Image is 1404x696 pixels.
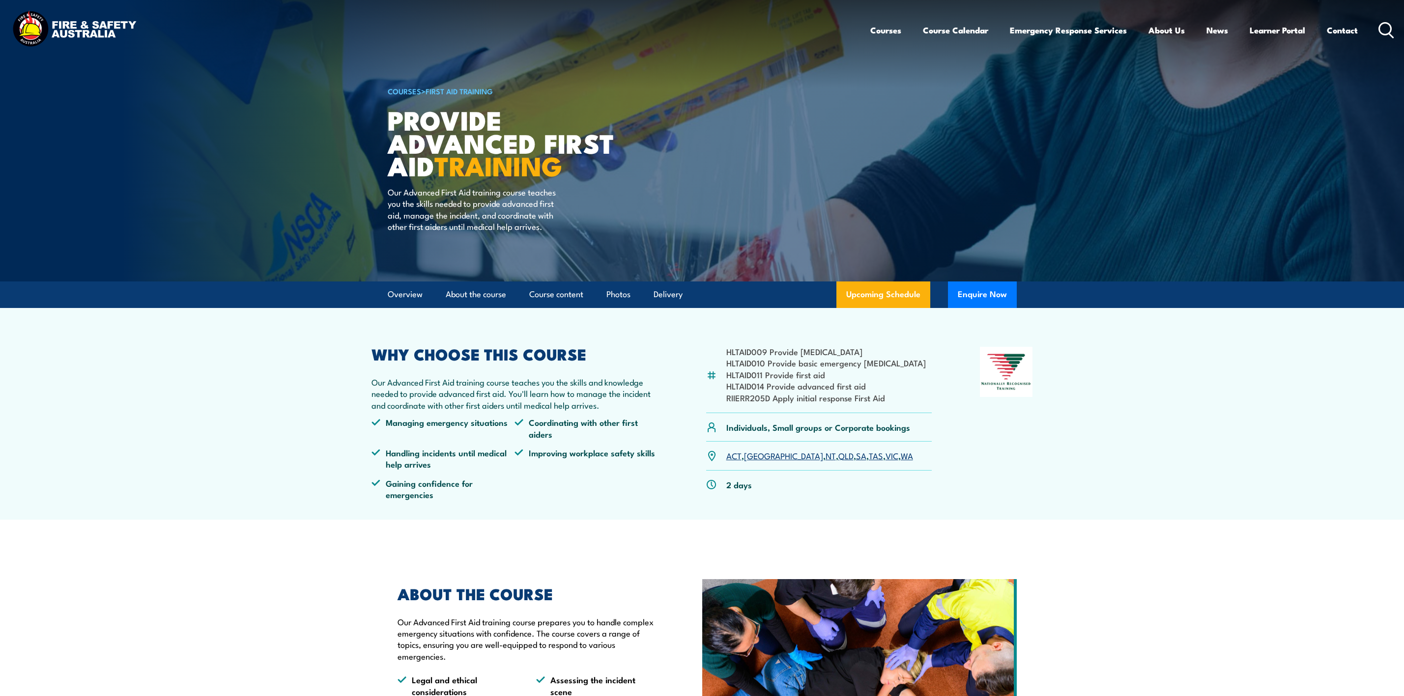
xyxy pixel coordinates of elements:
[372,376,659,411] p: Our Advanced First Aid training course teaches you the skills and knowledge needed to provide adv...
[388,108,630,177] h1: Provide Advanced First Aid
[388,186,567,232] p: Our Advanced First Aid training course teaches you the skills needed to provide advanced first ai...
[372,477,515,501] li: Gaining confidence for emergencies
[398,616,657,662] p: Our Advanced First Aid training course prepares you to handle complex emergency situations with c...
[923,17,988,43] a: Course Calendar
[726,392,926,403] li: RIIERR205D Apply initial response First Aid
[434,144,562,185] strong: TRAINING
[446,281,506,307] a: About the course
[886,449,898,461] a: VIC
[870,17,901,43] a: Courses
[726,380,926,391] li: HLTAID014 Provide advanced first aid
[1327,17,1358,43] a: Contact
[856,449,866,461] a: SA
[726,346,926,357] li: HLTAID009 Provide [MEDICAL_DATA]
[980,347,1033,397] img: Nationally Recognised Training logo.
[1148,17,1185,43] a: About Us
[372,417,515,440] li: Managing emergency situations
[869,449,883,461] a: TAS
[826,449,836,461] a: NT
[654,281,683,307] a: Delivery
[1010,17,1127,43] a: Emergency Response Services
[515,417,658,440] li: Coordinating with other first aiders
[726,479,752,490] p: 2 days
[388,85,421,96] a: COURSES
[372,447,515,470] li: Handling incidents until medical help arrives
[726,369,926,380] li: HLTAID011 Provide first aid
[948,281,1017,308] button: Enquire Now
[515,447,658,470] li: Improving workplace safety skills
[901,449,913,461] a: WA
[1250,17,1305,43] a: Learner Portal
[388,281,423,307] a: Overview
[726,449,742,461] a: ACT
[426,85,493,96] a: First Aid Training
[529,281,583,307] a: Course content
[388,85,630,97] h6: >
[744,449,823,461] a: [GEOGRAPHIC_DATA]
[726,450,913,461] p: , , , , , , ,
[726,421,910,433] p: Individuals, Small groups or Corporate bookings
[836,281,930,308] a: Upcoming Schedule
[606,281,630,307] a: Photos
[1206,17,1228,43] a: News
[398,586,657,600] h2: ABOUT THE COURSE
[726,357,926,368] li: HLTAID010 Provide basic emergency [MEDICAL_DATA]
[372,347,659,361] h2: WHY CHOOSE THIS COURSE
[838,449,854,461] a: QLD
